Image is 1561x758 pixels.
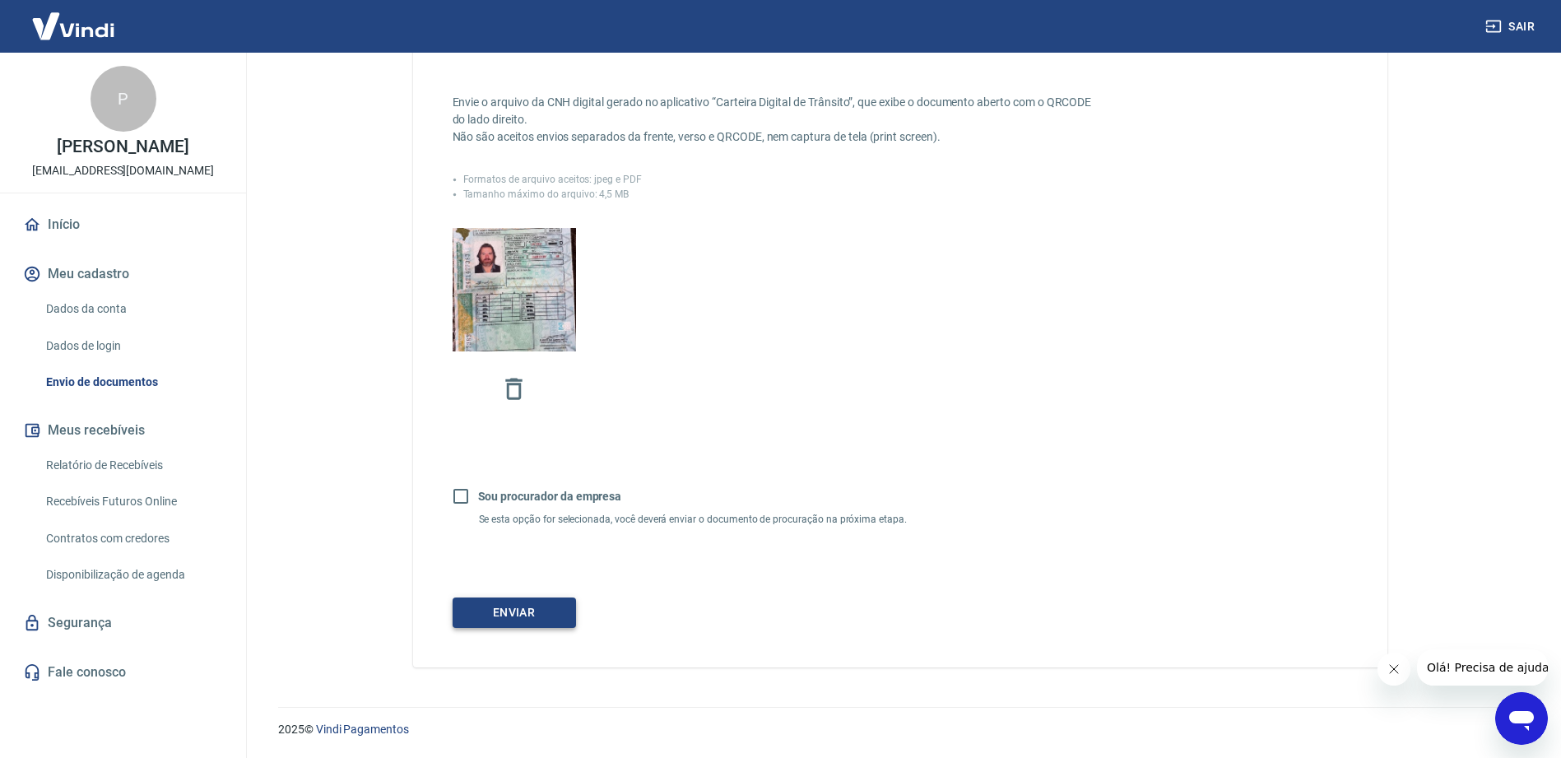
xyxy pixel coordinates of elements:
p: Se esta opção for selecionada, você deverá enviar o documento de procuração na próxima etapa. [479,514,1101,525]
p: Formatos de arquivo aceitos: jpeg e PDF [463,172,642,187]
iframe: Mensagem da empresa [1417,649,1548,686]
div: P [91,66,156,132]
p: [PERSON_NAME] [57,138,188,156]
iframe: Fechar mensagem [1377,653,1410,686]
a: Relatório de Recebíveis [39,449,226,482]
a: Envio de documentos [39,365,226,399]
a: Início [20,207,226,243]
button: Enviar [453,598,576,628]
a: Segurança [20,605,226,641]
iframe: Botão para abrir a janela de mensagens [1495,692,1548,745]
button: Meus recebíveis [20,412,226,449]
a: Vindi Pagamentos [316,723,409,736]
p: [EMAIL_ADDRESS][DOMAIN_NAME] [32,162,214,179]
a: Dados de login [39,329,226,363]
a: Contratos com credores [39,522,226,556]
a: Dados da conta [39,292,226,326]
img: Vindi [20,1,127,51]
a: Disponibilização de agenda [39,558,226,592]
a: Recebíveis Futuros Online [39,485,226,519]
p: Envie o arquivo da CNH digital gerado no aplicativo “Carteira Digital de Trânsito”, que exibe o d... [453,94,1101,146]
button: Sair [1482,12,1541,42]
span: Olá! Precisa de ajuda? [10,12,138,25]
button: Meu cadastro [20,256,226,292]
p: 2025 © [278,721,1522,738]
img: Imagem anexada [453,206,576,374]
b: Sou procurador da empresa [478,490,622,503]
a: Fale conosco [20,654,226,691]
p: Tamanho máximo do arquivo: 4,5 MB [463,187,630,202]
